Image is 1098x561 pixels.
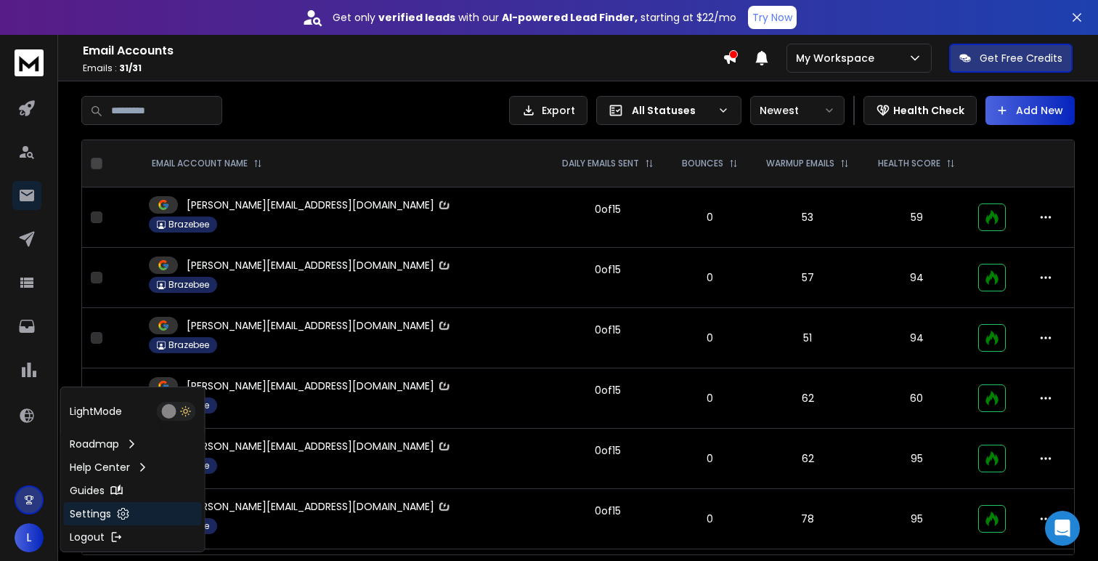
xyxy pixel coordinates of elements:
[752,368,863,429] td: 62
[595,262,621,277] div: 0 of 15
[437,439,452,454] img: Zapmail Logo
[64,502,202,525] a: Settings
[187,439,452,454] p: [PERSON_NAME][EMAIL_ADDRESS][DOMAIN_NAME]
[595,504,621,518] div: 0 of 15
[168,279,209,291] p: Brazebee
[64,432,202,456] a: Roadmap
[748,6,797,29] button: Try Now
[682,158,723,169] p: BOUNCES
[70,530,105,544] p: Logout
[437,198,452,213] img: Zapmail Logo
[70,483,105,498] p: Guides
[187,198,452,213] p: [PERSON_NAME][EMAIL_ADDRESS][DOMAIN_NAME]
[632,103,712,118] p: All Statuses
[985,96,1075,125] button: Add New
[752,489,863,549] td: 78
[677,391,743,405] p: 0
[437,379,452,394] img: Zapmail Logo
[187,499,452,514] p: [PERSON_NAME][EMAIL_ADDRESS][DOMAIN_NAME]
[863,96,977,125] button: Health Check
[752,248,863,308] td: 57
[752,429,863,489] td: 62
[949,44,1073,73] button: Get Free Credits
[437,499,452,514] img: Zapmail Logo
[595,383,621,397] div: 0 of 15
[980,51,1062,65] p: Get Free Credits
[83,62,723,74] p: Emails :
[15,523,44,552] button: L
[437,318,452,334] img: Zapmail Logo
[70,437,119,451] p: Roadmap
[677,512,743,526] p: 0
[863,187,969,248] td: 59
[1045,511,1080,546] div: Open Intercom Messenger
[863,248,969,308] td: 94
[502,10,638,25] strong: AI-powered Lead Finder,
[187,379,452,394] p: [PERSON_NAME][EMAIL_ADDRESS][DOMAIN_NAME]
[562,158,639,169] p: DAILY EMAILS SENT
[64,479,202,502] a: Guides
[152,158,262,169] div: EMAIL ACCOUNT NAME
[70,460,130,475] p: Help Center
[878,158,940,169] p: HEALTH SCORE
[893,103,964,118] p: Health Check
[677,270,743,285] p: 0
[863,308,969,368] td: 94
[750,96,845,125] button: Newest
[509,96,587,125] button: Export
[752,187,863,248] td: 53
[168,339,209,351] p: Brazebee
[64,456,202,479] a: Help Center
[187,318,452,334] p: [PERSON_NAME][EMAIL_ADDRESS][DOMAIN_NAME]
[333,10,736,25] p: Get only with our starting at $22/mo
[70,404,122,419] p: Light Mode
[677,210,743,225] p: 0
[70,506,111,521] p: Settings
[796,51,880,65] p: My Workspace
[595,443,621,458] div: 0 of 15
[863,489,969,549] td: 95
[83,42,723,60] h1: Email Accounts
[752,10,792,25] p: Try Now
[378,10,455,25] strong: verified leads
[677,451,743,466] p: 0
[863,429,969,489] td: 95
[15,49,44,76] img: logo
[168,219,209,230] p: Brazebee
[437,258,452,273] img: Zapmail Logo
[766,158,834,169] p: WARMUP EMAILS
[863,368,969,429] td: 60
[595,202,621,217] div: 0 of 15
[187,258,452,273] p: [PERSON_NAME][EMAIL_ADDRESS][DOMAIN_NAME]
[677,331,743,345] p: 0
[595,323,621,337] div: 0 of 15
[752,308,863,368] td: 51
[119,62,142,74] span: 31 / 31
